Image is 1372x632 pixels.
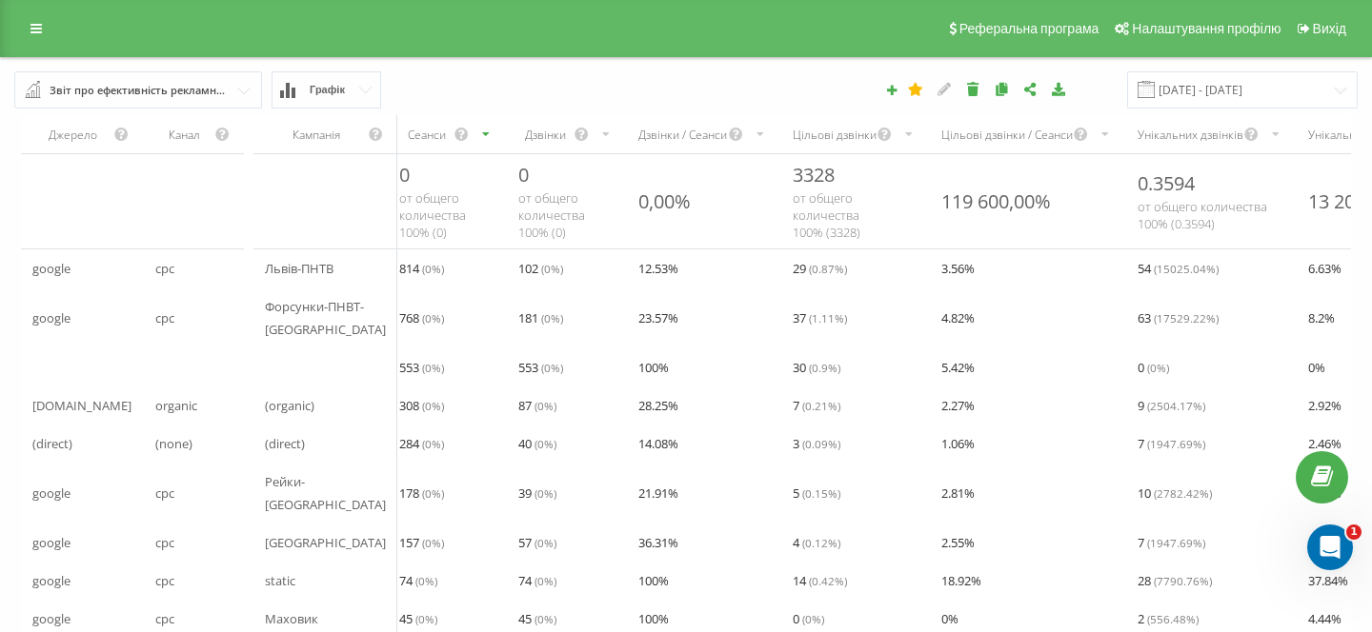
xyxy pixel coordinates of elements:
[399,189,466,241] span: от общего количества 100% ( 0 )
[965,82,981,95] i: Видалити звіт
[399,607,437,630] span: 45
[638,257,678,280] span: 12.53 %
[941,394,975,417] span: 2.27 %
[941,257,975,280] span: 3.56 %
[535,535,556,550] span: ( 0 %)
[422,485,444,501] span: ( 0 %)
[793,356,840,379] span: 30
[1138,394,1205,417] span: 9
[415,573,437,588] span: ( 0 %)
[941,432,975,455] span: 1.06 %
[1346,524,1362,540] span: 1
[32,569,71,592] span: google
[422,261,444,276] span: ( 0 %)
[802,611,824,626] span: ( 0 %)
[793,569,847,592] span: 14
[265,607,318,630] span: Маховик
[399,432,444,455] span: 284
[155,531,174,554] span: cpc
[941,188,1051,214] div: 119 600,00%
[1138,607,1199,630] span: 2
[793,189,860,241] span: от общего количества 100% ( 3328 )
[1132,21,1281,36] span: Налаштування профілю
[1138,569,1212,592] span: 28
[399,162,410,188] span: 0
[32,482,71,504] span: google
[793,257,847,280] span: 29
[885,84,898,95] i: Створити звіт
[155,569,174,592] span: cpc
[422,535,444,550] span: ( 0 %)
[793,607,824,630] span: 0
[793,482,840,504] span: 5
[399,356,444,379] span: 553
[518,394,556,417] span: 87
[535,398,556,413] span: ( 0 %)
[265,295,386,341] span: Форсунки-ПНВТ-[GEOGRAPHIC_DATA]
[941,607,958,630] span: 0 %
[155,306,174,329] span: cpc
[518,531,556,554] span: 57
[518,189,585,241] span: от общего количества 100% ( 0 )
[399,127,454,143] div: Сеанси
[638,356,669,379] span: 100 %
[1308,607,1342,630] span: 4.44 %
[422,436,444,451] span: ( 0 %)
[1138,356,1169,379] span: 0
[399,306,444,329] span: 768
[1138,127,1243,143] div: Унікальних дзвінків
[793,127,877,143] div: Цільові дзвінки
[1147,436,1205,451] span: ( 1947.69 %)
[638,569,669,592] span: 100 %
[941,356,975,379] span: 5.42 %
[638,607,669,630] span: 100 %
[265,531,386,554] span: [GEOGRAPHIC_DATA]
[1138,198,1267,232] span: от общего количества 100% ( 0.3594 )
[793,306,847,329] span: 37
[802,535,840,550] span: ( 0.12 %)
[265,432,305,455] span: (direct)
[32,394,131,417] span: [DOMAIN_NAME]
[941,569,981,592] span: 18.92 %
[422,310,444,326] span: ( 0 %)
[310,84,345,96] span: Графік
[541,360,563,375] span: ( 0 %)
[32,127,113,143] div: Джерело
[1147,611,1199,626] span: ( 556.48 %)
[422,398,444,413] span: ( 0 %)
[941,306,975,329] span: 4.82 %
[1308,306,1335,329] span: 8.2 %
[399,531,444,554] span: 157
[1147,398,1205,413] span: ( 2504.17 %)
[1138,257,1219,280] span: 54
[638,432,678,455] span: 14.08 %
[535,611,556,626] span: ( 0 %)
[32,257,71,280] span: google
[518,127,574,143] div: Дзвінки
[809,573,847,588] span: ( 0.42 %)
[1154,485,1212,501] span: ( 2782.42 %)
[1051,82,1067,95] i: Завантажити звіт
[265,127,367,143] div: Кампанія
[1147,535,1205,550] span: ( 1947.69 %)
[399,257,444,280] span: 814
[1308,432,1342,455] span: 2.46 %
[802,398,840,413] span: ( 0.21 %)
[793,394,840,417] span: 7
[518,306,563,329] span: 181
[535,485,556,501] span: ( 0 %)
[535,573,556,588] span: ( 0 %)
[809,310,847,326] span: ( 1.11 %)
[809,261,847,276] span: ( 0.87 %)
[265,470,386,516] span: Рейки-[GEOGRAPHIC_DATA]
[155,432,192,455] span: (none)
[1138,306,1219,329] span: 63
[1138,432,1205,455] span: 7
[518,482,556,504] span: 39
[809,360,840,375] span: ( 0.9 %)
[1308,569,1348,592] span: 37.84 %
[541,310,563,326] span: ( 0 %)
[155,257,174,280] span: cpc
[941,482,975,504] span: 2.81 %
[793,162,835,188] span: 3328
